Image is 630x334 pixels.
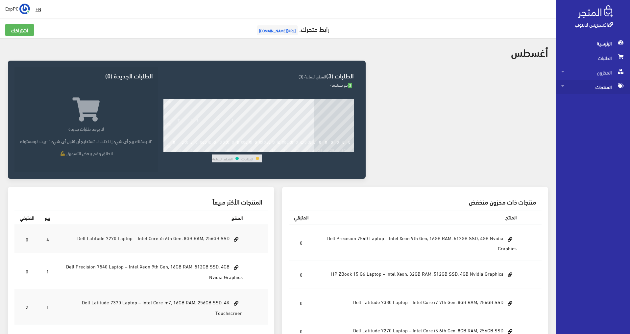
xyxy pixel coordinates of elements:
div: 18 [271,148,276,152]
td: الطلبات [241,154,254,162]
img: ... [19,4,30,14]
h3: الطلبات الجديدة (0) [20,72,153,79]
td: 0 [14,225,39,253]
h2: أغسطس [511,46,548,58]
span: الطلبات [561,51,625,65]
div: 4 [190,148,193,152]
div: 24 [306,148,311,152]
a: الرئيسية [556,36,630,51]
iframe: Drift Widget Chat Controller [8,289,33,314]
td: HP ZBook 15 G6 Laptop – Intel Xeon, 32GB RAM, 512GB SSD, 4GB Nvidia Graphics [314,261,522,289]
div: 30 [341,148,346,152]
img: . [578,5,613,18]
th: المنتج [314,210,522,225]
p: انطلق وقم ببعض التسويق 💪 [20,150,153,156]
td: 1 [39,253,56,289]
div: 2 [179,148,181,152]
td: 0 [289,289,314,317]
span: المنتجات [561,80,625,94]
a: الطلبات [556,51,630,65]
p: "لا يمكنك بيع أي شيء إذا كنت لا تستطيع أن تقول أي شيء." -بيث كومستوك [20,137,153,144]
td: Dell Latitude 7270 Laptop – Intel Core i5 6th Gen, 8GB RAM, 256GB SSD [56,225,248,253]
a: المنتجات [556,80,630,94]
div: 26 [318,148,323,152]
span: ExpPC [5,4,18,13]
span: الرئيسية [561,36,625,51]
span: [URL][DOMAIN_NAME] [257,25,298,35]
div: 14 [248,148,253,152]
div: 28 [330,148,334,152]
div: 22 [295,148,299,152]
p: لا يوجد طلبات جديدة [20,125,153,132]
td: 1 [39,289,56,324]
span: تم تسليمه [330,81,352,89]
u: EN [36,5,41,13]
td: القطع المباعة [212,154,233,162]
div: 10 [225,148,229,152]
td: Dell Precision 7540 Laptop – Intel Xeon 9th Gen, 16GB RAM, 512GB SSD, 4GB Nvidia Graphics [56,253,248,289]
span: 3 [348,83,352,88]
td: Dell Latitude 7380 Laptop – Intel Core i7 7th Gen, 8GB RAM, 256GB SSD [314,289,522,317]
div: 8 [214,148,216,152]
a: المخزون [556,65,630,80]
h3: المنتجات الأكثر مبيعاً [20,199,262,205]
span: القطع المباعة (3) [299,72,326,80]
a: ... ExpPC [5,3,30,14]
span: المخزون [561,65,625,80]
a: رابط متجرك:[URL][DOMAIN_NAME] [255,23,329,35]
th: المتبقي [14,210,39,225]
div: 12 [236,148,241,152]
td: 0 [14,253,39,289]
th: المتبقي [289,210,314,225]
h3: الطلبات (3) [163,72,354,79]
a: اشتراكك [5,24,34,36]
a: اكسبريس لابتوب [575,19,613,29]
td: 4 [39,225,56,253]
h3: منتجات ذات مخزون منخفض [294,199,537,205]
td: Dell Latitude 7370 Laptop – Intel Core m7, 16GB RAM, 256GB SSD, 4K Touchscreen [56,289,248,324]
td: 0 [289,261,314,289]
a: EN [33,3,44,15]
th: بيع [39,210,56,225]
div: 6 [202,148,205,152]
td: Dell Precision 7540 Laptop – Intel Xeon 9th Gen, 16GB RAM, 512GB SSD, 4GB Nvidia Graphics [314,225,522,261]
div: 16 [260,148,264,152]
td: 0 [289,225,314,261]
th: المنتج [56,210,248,225]
div: 20 [283,148,288,152]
